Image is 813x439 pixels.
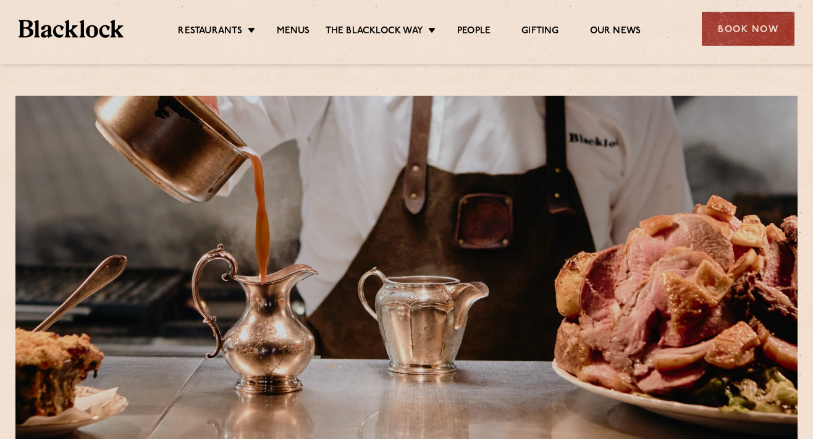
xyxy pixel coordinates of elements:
[521,25,558,39] a: Gifting
[277,25,310,39] a: Menus
[178,25,242,39] a: Restaurants
[19,20,124,38] img: BL_Textured_Logo-footer-cropped.svg
[457,25,491,39] a: People
[590,25,641,39] a: Our News
[326,25,423,39] a: The Blacklock Way
[702,12,794,46] div: Book Now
